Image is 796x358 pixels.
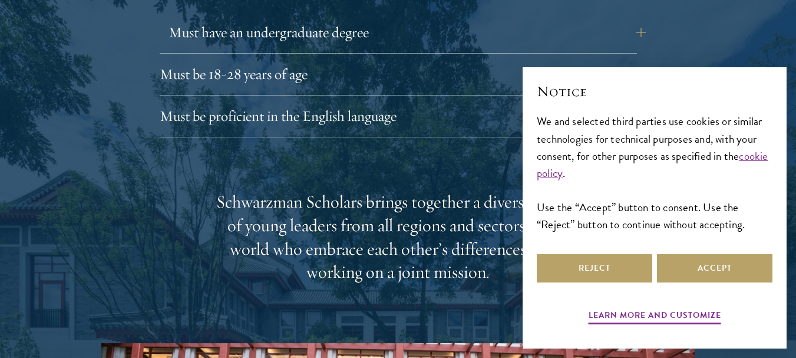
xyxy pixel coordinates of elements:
[216,191,581,285] div: Schwarzman Scholars brings together a diverse cohort of young leaders from all regions and sector...
[169,18,646,47] button: Must have an undergraduate degree
[160,60,637,88] button: Must be 18-28 years of age
[537,81,772,101] h2: Notice
[537,147,768,182] a: cookie policy
[537,113,772,232] div: We and selected third parties use cookies or similar technologies for technical purposes and, wit...
[160,102,637,130] button: Must be proficient in the English language
[589,308,721,326] button: Learn more and customize
[657,254,772,283] button: Accept
[537,254,652,283] button: Reject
